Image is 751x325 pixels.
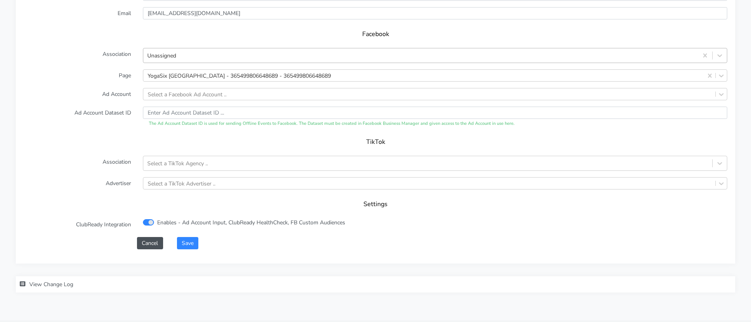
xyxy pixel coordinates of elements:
[137,237,163,249] button: Cancel
[148,71,331,80] div: YogaSix [GEOGRAPHIC_DATA] - 365499806648689 - 365499806648689
[32,138,719,146] h5: TikTok
[29,281,73,288] span: View Change Log
[177,237,198,249] button: Save
[18,48,137,63] label: Association
[147,52,176,60] div: Unassigned
[18,177,137,189] label: Advertiser
[148,90,226,98] div: Select a Facebook Ad Account ..
[157,218,345,227] label: Enables - Ad Account Input, ClubReady HealthCheck, FB Custom Audiences
[32,201,719,208] h5: Settings
[32,31,719,38] h5: Facebook
[18,69,137,82] label: Page
[18,156,137,171] label: Association
[143,120,727,127] div: The Ad Account Dataset ID is used for sending Offline Events to Facebook. The Dataset must be cre...
[18,218,137,231] label: ClubReady Integration
[18,7,137,19] label: Email
[143,107,727,119] input: Enter Ad Account Dataset ID ...
[147,159,208,168] div: Select a TikTok Agency ..
[18,88,137,100] label: Ad Account
[143,7,727,19] input: Enter Email ...
[148,179,215,187] div: Select a TikTok Advertiser ..
[18,107,137,127] label: Ad Account Dataset ID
